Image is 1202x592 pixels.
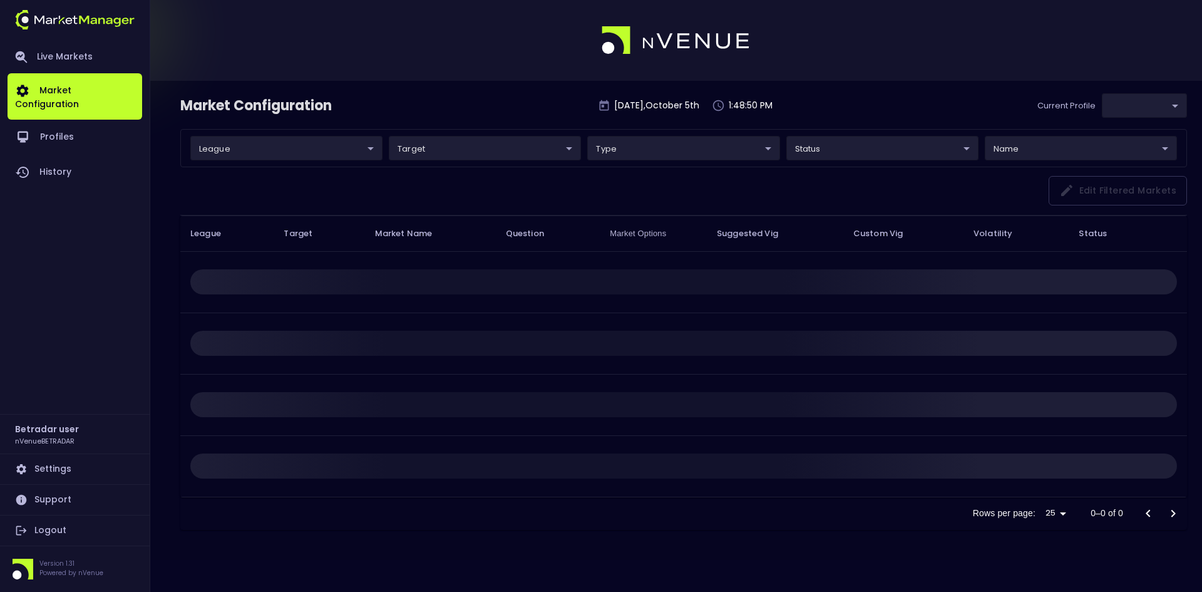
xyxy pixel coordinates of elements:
[1037,100,1096,112] p: Current Profile
[39,559,103,568] p: Version 1.31
[8,485,142,515] a: Support
[284,228,329,239] span: Target
[8,41,142,73] a: Live Markets
[1102,93,1187,118] div: league
[8,559,142,579] div: Version 1.31Powered by nVenue
[1079,226,1123,241] span: Status
[8,516,142,546] a: Logout
[786,136,979,160] div: league
[985,136,1177,160] div: league
[15,436,74,445] h3: nVenueBETRADAR
[614,99,699,112] p: [DATE] , October 5 th
[853,228,919,239] span: Custom Vig
[1040,504,1071,522] div: 25
[1091,507,1123,519] p: 0–0 of 0
[506,228,560,239] span: Question
[39,568,103,578] p: Powered by nVenue
[389,136,581,160] div: league
[180,216,1187,497] table: collapsible table
[729,99,773,112] p: 1:48:50 PM
[973,228,1029,239] span: Volatility
[602,26,751,55] img: logo
[717,228,794,239] span: Suggested Vig
[1079,226,1107,241] span: Status
[180,96,333,116] div: Market Configuration
[15,422,79,436] h2: Betradar user
[973,507,1035,519] p: Rows per page:
[8,155,142,190] a: History
[8,120,142,155] a: Profiles
[190,228,237,239] span: League
[375,228,449,239] span: Market Name
[8,73,142,120] a: Market Configuration
[587,136,779,160] div: league
[600,216,707,252] th: Market Options
[8,454,142,484] a: Settings
[190,136,383,160] div: league
[15,10,135,29] img: logo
